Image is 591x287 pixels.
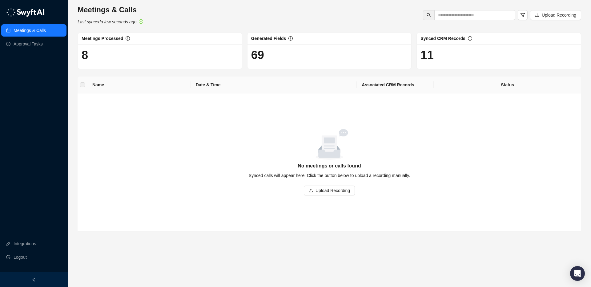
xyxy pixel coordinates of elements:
[87,77,191,93] th: Name
[468,36,472,41] span: info-circle
[420,36,465,41] span: Synced CRM Records
[14,24,46,37] a: Meetings & Calls
[251,48,408,62] h1: 69
[6,8,45,17] img: logo-05li4sbe.png
[191,77,357,93] th: Date & Time
[14,38,43,50] a: Approval Tasks
[85,162,574,170] h5: No meetings or calls found
[357,77,434,93] th: Associated CRM Records
[78,5,143,15] h3: Meetings & Calls
[420,48,577,62] h1: 11
[82,48,238,62] h1: 8
[309,188,313,193] span: upload
[78,19,136,24] i: Last synced a few seconds ago
[304,186,355,195] button: Upload Recording
[535,13,539,17] span: upload
[434,77,581,93] th: Status
[249,173,410,178] span: Synced calls will appear here. Click the button below to upload a recording manually.
[6,255,10,259] span: logout
[427,13,431,17] span: search
[139,19,143,24] span: check-circle
[14,251,27,263] span: Logout
[251,36,286,41] span: Generated Fields
[542,12,576,18] span: Upload Recording
[288,36,293,41] span: info-circle
[520,13,525,18] span: filter
[316,187,350,194] span: Upload Recording
[32,277,36,282] span: left
[82,36,123,41] span: Meetings Processed
[14,238,36,250] a: Integrations
[126,36,130,41] span: info-circle
[530,10,581,20] button: Upload Recording
[570,266,585,281] div: Open Intercom Messenger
